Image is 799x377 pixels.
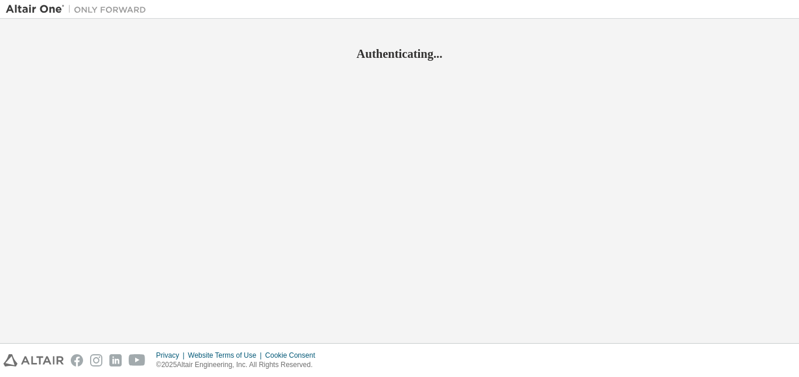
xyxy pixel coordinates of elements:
p: © 2025 Altair Engineering, Inc. All Rights Reserved. [156,360,322,370]
div: Privacy [156,351,188,360]
img: Altair One [6,4,152,15]
h2: Authenticating... [6,46,793,61]
img: facebook.svg [71,354,83,366]
img: altair_logo.svg [4,354,64,366]
img: linkedin.svg [109,354,122,366]
img: youtube.svg [129,354,146,366]
img: instagram.svg [90,354,102,366]
div: Website Terms of Use [188,351,265,360]
div: Cookie Consent [265,351,322,360]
